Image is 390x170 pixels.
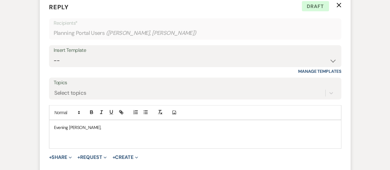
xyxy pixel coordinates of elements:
button: Share [49,155,72,160]
label: Topics [54,78,337,87]
span: ( [PERSON_NAME], [PERSON_NAME] ) [106,29,196,37]
p: Recipients* [54,19,337,27]
span: Reply [49,3,69,11]
p: Evening [PERSON_NAME], [54,124,336,131]
button: Request [77,155,107,160]
div: Planning Portal Users [54,27,337,39]
span: + [77,155,80,160]
span: + [112,155,115,160]
span: Draft [302,1,329,12]
div: Select topics [54,89,86,97]
div: Insert Template [54,46,337,55]
a: Manage Templates [298,68,341,74]
button: Create [112,155,138,160]
span: + [49,155,52,160]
